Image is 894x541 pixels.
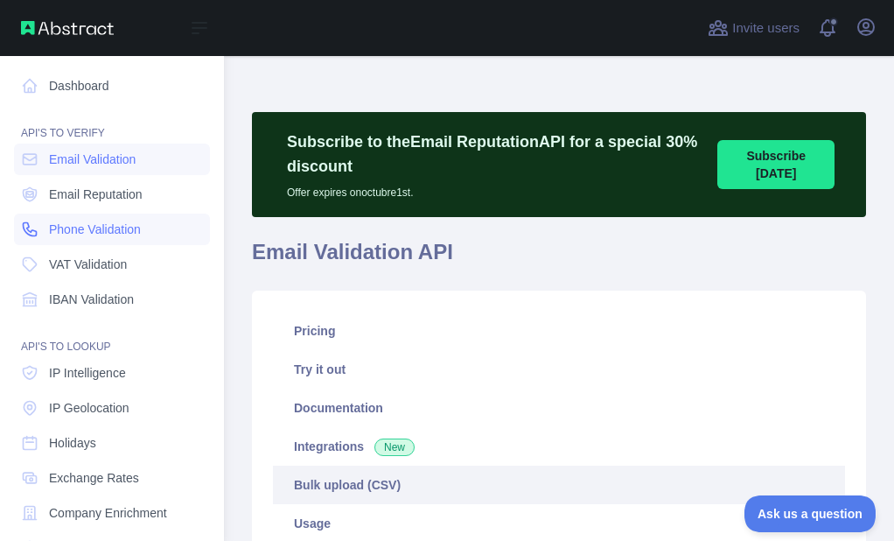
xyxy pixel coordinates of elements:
div: API'S TO VERIFY [14,105,210,140]
a: Try it out [273,350,845,389]
a: IP Intelligence [14,357,210,389]
span: IP Geolocation [49,399,129,417]
span: Holidays [49,434,96,452]
span: IBAN Validation [49,291,134,308]
button: Subscribe [DATE] [717,140,835,189]
span: Company Enrichment [49,504,167,522]
img: Abstract API [21,21,114,35]
a: Integrations New [273,427,845,466]
p: Offer expires on octubre 1st. [287,179,700,200]
h1: Email Validation API [252,238,866,280]
a: Dashboard [14,70,210,102]
iframe: Toggle Customer Support [744,495,877,532]
span: Exchange Rates [49,469,139,487]
a: VAT Validation [14,249,210,280]
a: Pricing [273,312,845,350]
a: Email Reputation [14,179,210,210]
a: Bulk upload (CSV) [273,466,845,504]
a: Documentation [273,389,845,427]
span: VAT Validation [49,256,127,273]
span: Invite users [732,18,800,39]
a: Holidays [14,427,210,459]
button: Invite users [704,14,803,42]
a: IBAN Validation [14,284,210,315]
span: New [374,439,415,456]
a: Company Enrichment [14,497,210,529]
span: Phone Validation [49,221,141,238]
span: IP Intelligence [49,364,126,382]
span: Email Validation [49,151,136,168]
a: Exchange Rates [14,462,210,494]
a: Phone Validation [14,214,210,245]
a: Email Validation [14,144,210,175]
span: Email Reputation [49,186,143,203]
div: API'S TO LOOKUP [14,319,210,354]
a: IP Geolocation [14,392,210,424]
p: Subscribe to the Email Reputation API for a special 30 % discount [287,130,700,179]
